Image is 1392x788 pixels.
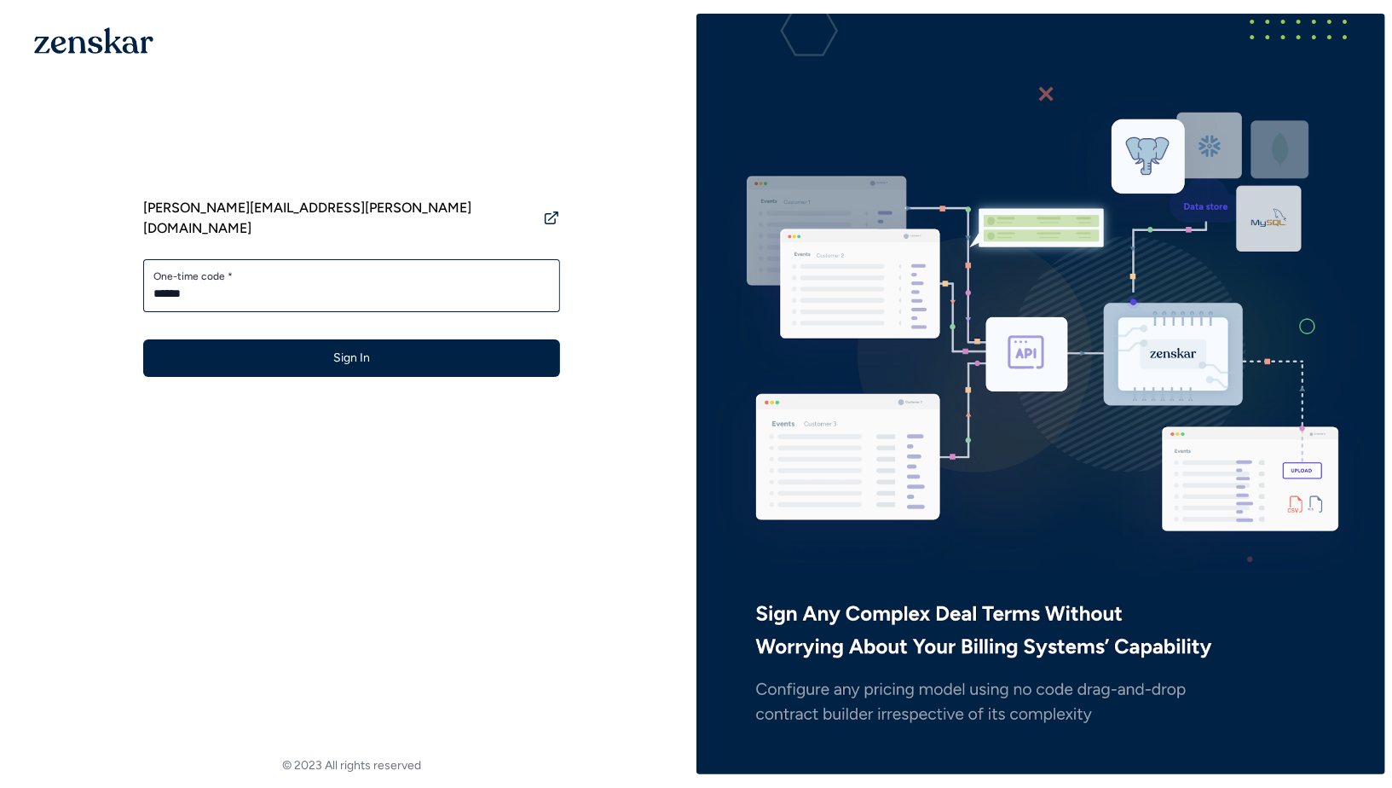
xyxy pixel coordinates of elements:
[143,339,560,377] button: Sign In
[34,27,153,54] img: 1OGAJ2xQqyY4LXKgY66KYq0eOWRCkrZdAb3gUhuVAqdWPZE9SRJmCz+oDMSn4zDLXe31Ii730ItAGKgCKgCCgCikA4Av8PJUP...
[153,269,550,283] label: One-time code *
[143,198,536,239] span: [PERSON_NAME][EMAIL_ADDRESS][PERSON_NAME][DOMAIN_NAME]
[7,757,696,774] footer: © 2023 All rights reserved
